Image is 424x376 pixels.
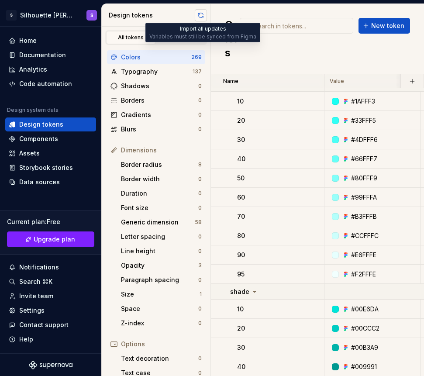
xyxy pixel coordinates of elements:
[330,78,344,85] p: Value
[90,12,93,19] div: S
[117,259,205,273] a: Opacity3
[107,93,205,107] a: Borders0
[237,174,245,183] p: 50
[351,305,379,314] div: #00E6DA
[198,176,202,183] div: 0
[351,155,377,163] div: #66FFF7
[351,251,376,259] div: #E6FFFE
[121,146,202,155] div: Dimensions
[107,108,205,122] a: Gradients0
[121,276,198,284] div: Paragraph spacing
[7,107,59,114] div: Design system data
[121,175,198,183] div: Border width
[351,270,376,279] div: #F2FFFE
[7,231,94,247] button: Upgrade plan
[198,320,202,327] div: 0
[121,53,191,62] div: Colors
[5,77,96,91] a: Code automation
[149,33,256,40] div: Variables must still be synced from Figma
[19,65,47,74] div: Analytics
[19,321,69,329] div: Contact support
[121,67,193,76] div: Typography
[237,343,245,352] p: 30
[121,340,202,348] div: Options
[121,290,200,299] div: Size
[121,319,198,328] div: Z-index
[121,189,198,198] div: Duration
[237,324,245,333] p: 20
[117,352,205,366] a: Text decoration0
[225,18,240,60] h2: Colors
[351,97,375,106] div: #1AFFF3
[351,231,379,240] div: #CCFFFC
[117,302,205,316] a: Space0
[5,132,96,146] a: Components
[198,276,202,283] div: 0
[351,193,377,202] div: #99FFFA
[117,287,205,301] a: Size1
[237,305,244,314] p: 10
[20,11,76,20] div: Silhouette [PERSON_NAME]
[19,263,59,272] div: Notifications
[107,122,205,136] a: Blurs0
[5,289,96,303] a: Invite team
[237,135,245,144] p: 30
[250,18,353,34] input: Search in tokens...
[198,190,202,197] div: 0
[117,186,205,200] a: Duration0
[359,18,410,34] button: New token
[237,193,245,202] p: 60
[117,201,205,215] a: Font size0
[195,219,202,226] div: 58
[198,111,202,118] div: 0
[351,343,378,352] div: #00B3A9
[237,116,245,125] p: 20
[200,291,202,298] div: 1
[109,34,153,41] div: All tokens
[19,79,72,88] div: Code automation
[198,83,202,90] div: 0
[121,218,195,227] div: Generic dimension
[121,125,198,134] div: Blurs
[107,65,205,79] a: Typography137
[19,163,73,172] div: Storybook stories
[351,135,378,144] div: #4DFFF6
[107,79,205,93] a: Shadows0
[117,172,205,186] a: Border width0
[19,149,40,158] div: Assets
[223,78,238,85] p: Name
[121,204,198,212] div: Font size
[371,21,404,30] span: New token
[121,96,198,105] div: Borders
[198,97,202,104] div: 0
[5,146,96,160] a: Assets
[198,126,202,133] div: 0
[351,324,379,333] div: #00CCC2
[198,305,202,312] div: 0
[351,362,377,371] div: #009991
[5,275,96,289] button: Search ⌘K
[121,261,198,270] div: Opacity
[19,51,66,59] div: Documentation
[5,304,96,317] a: Settings
[121,110,198,119] div: Gradients
[5,117,96,131] a: Design tokens
[5,175,96,189] a: Data sources
[19,120,63,129] div: Design tokens
[19,277,52,286] div: Search ⌘K
[5,48,96,62] a: Documentation
[29,361,72,369] svg: Supernova Logo
[121,247,198,255] div: Line height
[117,316,205,330] a: Z-index0
[198,248,202,255] div: 0
[237,251,245,259] p: 90
[5,62,96,76] a: Analytics
[237,97,244,106] p: 10
[121,304,198,313] div: Space
[351,212,377,221] div: #B3FFFB
[2,6,100,24] button: SSilhouette [PERSON_NAME]S
[5,260,96,274] button: Notifications
[19,306,45,315] div: Settings
[198,262,202,269] div: 3
[34,235,75,244] span: Upgrade plan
